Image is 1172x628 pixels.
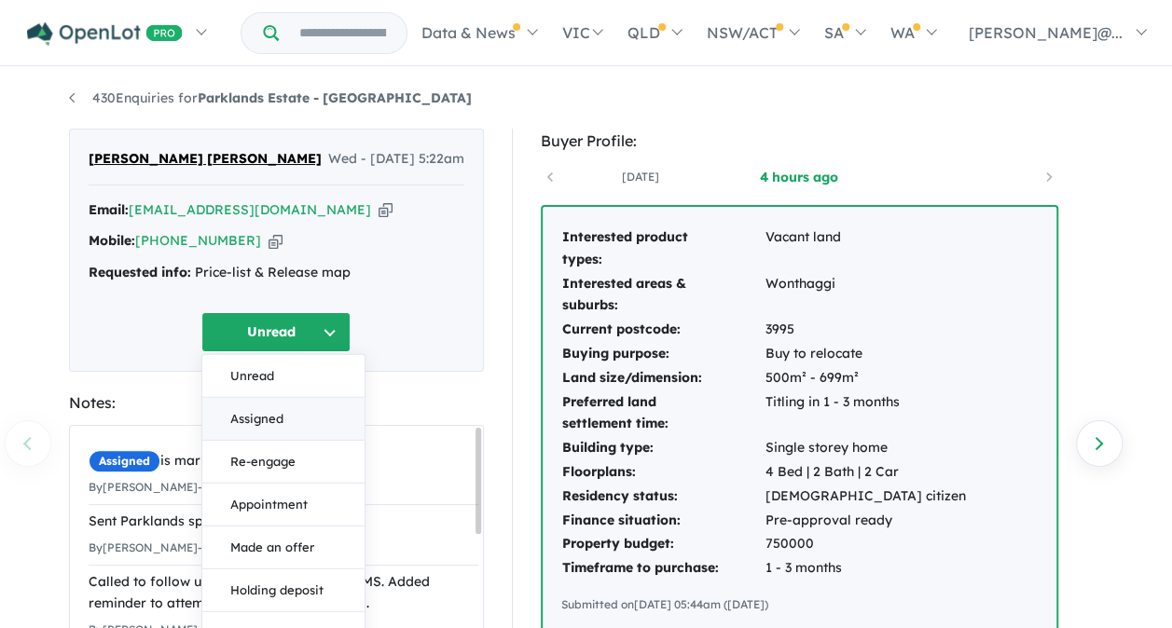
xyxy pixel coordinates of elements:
[379,200,393,220] button: Copy
[202,484,365,526] button: Appointment
[765,436,967,460] td: Single storey home
[561,168,720,186] a: [DATE]
[69,89,472,106] a: 430Enquiries forParklands Estate - [GEOGRAPHIC_DATA]
[89,201,129,218] strong: Email:
[89,232,135,249] strong: Mobile:
[765,485,967,509] td: [DEMOGRAPHIC_DATA] citizen
[328,148,464,171] span: Wed - [DATE] 5:22am
[765,272,967,319] td: Wonthaggi
[89,450,478,472] div: is marked.
[202,526,365,569] button: Made an offer
[198,89,472,106] strong: Parklands Estate - [GEOGRAPHIC_DATA]
[269,231,283,251] button: Copy
[89,571,478,616] div: Called to follow up. No answer, left VM & SMS. Added reminder to attempt call back again [DATE].
[541,129,1058,154] div: Buyer Profile:
[765,390,967,437] td: Titling in 1 - 3 months
[201,312,351,352] button: Unread
[720,168,878,186] a: 4 hours ago
[561,460,765,485] td: Floorplans:
[89,148,322,171] span: [PERSON_NAME] [PERSON_NAME]
[561,556,765,580] td: Timeframe to purchase:
[283,13,403,53] input: Try estate name, suburb, builder or developer
[969,23,1123,42] span: [PERSON_NAME]@...
[69,390,484,416] div: Notes:
[561,272,765,319] td: Interested areas & suburbs:
[89,264,191,280] strong: Requested info:
[561,595,1038,614] div: Submitted on [DATE] 05:44am ([DATE])
[89,450,160,472] span: Assigned
[561,225,765,272] td: Interested product types:
[561,485,765,509] td: Residency status:
[561,366,765,390] td: Land size/dimension:
[765,225,967,272] td: Vacant land
[765,318,967,342] td: 3995
[561,318,765,342] td: Current postcode:
[27,22,183,46] img: Openlot PRO Logo White
[561,436,765,460] td: Building type:
[89,480,328,494] small: By [PERSON_NAME] - [DATE] 1:17pm ([DATE])
[561,509,765,533] td: Finance situation:
[69,88,1104,110] nav: breadcrumb
[765,460,967,485] td: 4 Bed | 2 Bath | 2 Car
[202,441,365,484] button: Re-engage
[202,398,365,441] button: Assigned
[89,511,478,533] div: Sent Parklands spiel. Will call to follow up.
[202,569,365,612] button: Holding deposit
[765,509,967,533] td: Pre-approval ready
[561,532,765,556] td: Property budget:
[202,355,365,398] button: Unread
[765,556,967,580] td: 1 - 3 months
[765,532,967,556] td: 750000
[561,390,765,437] td: Preferred land settlement time:
[89,262,464,284] div: Price-list & Release map
[129,201,371,218] a: [EMAIL_ADDRESS][DOMAIN_NAME]
[765,342,967,366] td: Buy to relocate
[89,540,328,554] small: By [PERSON_NAME] - [DATE] 1:18pm ([DATE])
[561,342,765,366] td: Buying purpose:
[135,232,261,249] a: [PHONE_NUMBER]
[765,366,967,390] td: 500m² - 699m²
